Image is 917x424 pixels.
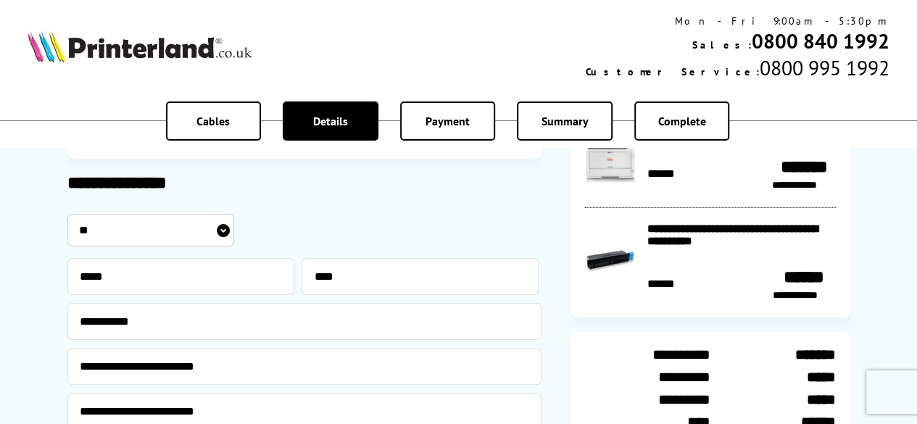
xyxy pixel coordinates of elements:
[658,114,706,128] span: Complete
[542,114,589,128] span: Summary
[426,114,470,128] span: Payment
[28,30,252,62] img: Printerland Logo
[313,114,348,128] span: Details
[196,114,230,128] span: Cables
[586,14,889,28] div: Mon - Fri 9:00am - 5:30pm
[692,38,752,51] span: Sales:
[760,54,889,81] span: 0800 995 1992
[586,65,760,78] span: Customer Service:
[752,28,889,54] a: 0800 840 1992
